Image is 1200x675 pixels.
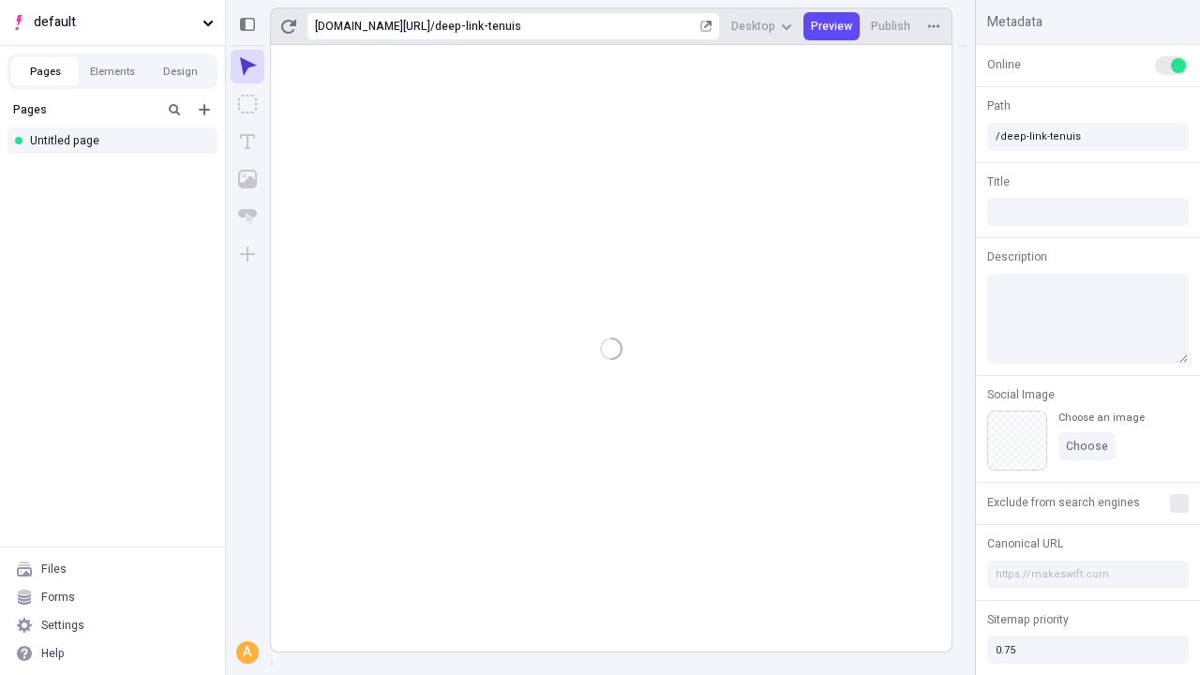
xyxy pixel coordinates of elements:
[1058,411,1145,425] div: Choose an image
[11,57,79,85] button: Pages
[435,19,697,34] div: deep-link-tenuis
[41,618,84,633] div: Settings
[987,494,1140,511] span: Exclude from search engines
[987,561,1189,589] input: https://makeswift.com
[1058,432,1116,460] button: Choose
[863,12,918,40] button: Publish
[871,19,910,34] span: Publish
[13,102,156,117] div: Pages
[146,57,214,85] button: Design
[987,248,1047,265] span: Description
[731,19,775,34] span: Desktop
[315,19,430,34] div: [URL][DOMAIN_NAME]
[41,562,67,577] div: Files
[34,12,195,33] span: default
[724,12,800,40] button: Desktop
[987,56,1021,73] span: Online
[238,643,257,662] div: A
[41,590,75,605] div: Forms
[803,12,860,40] button: Preview
[987,97,1011,114] span: Path
[430,19,435,34] div: /
[79,57,146,85] button: Elements
[41,646,65,661] div: Help
[30,133,202,148] div: Untitled page
[987,611,1069,628] span: Sitemap priority
[231,125,264,158] button: Text
[1066,439,1108,454] span: Choose
[987,386,1055,403] span: Social Image
[193,98,216,121] button: Add new
[987,535,1063,552] span: Canonical URL
[231,200,264,233] button: Button
[231,162,264,196] button: Image
[987,173,1010,190] span: Title
[231,87,264,121] button: Box
[811,19,852,34] span: Preview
